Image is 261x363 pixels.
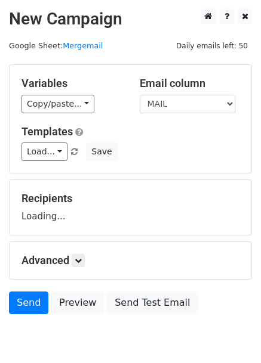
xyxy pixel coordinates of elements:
[140,77,240,90] h5: Email column
[22,192,239,223] div: Loading...
[172,41,252,50] a: Daily emails left: 50
[22,77,122,90] h5: Variables
[22,95,94,113] a: Copy/paste...
[22,192,239,205] h5: Recipients
[9,291,48,314] a: Send
[22,125,73,138] a: Templates
[9,9,252,29] h2: New Campaign
[51,291,104,314] a: Preview
[9,41,103,50] small: Google Sheet:
[172,39,252,52] span: Daily emails left: 50
[86,142,117,161] button: Save
[63,41,103,50] a: Mergemail
[22,142,67,161] a: Load...
[22,254,239,267] h5: Advanced
[107,291,198,314] a: Send Test Email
